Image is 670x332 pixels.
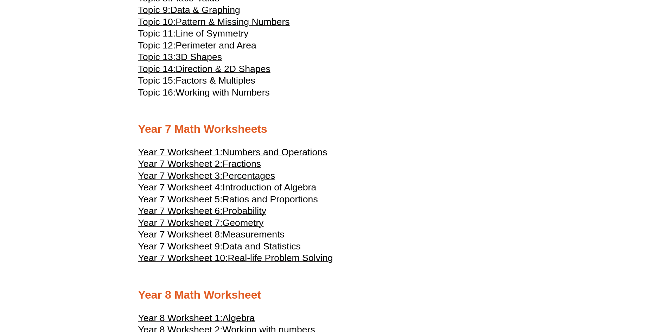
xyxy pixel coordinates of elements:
[138,8,240,15] a: Topic 9:Data & Graphing
[138,5,171,15] span: Topic 9:
[138,244,301,251] a: Year 7 Worksheet 9:Data and Statistics
[176,17,289,27] span: Pattern & Missing Numbers
[176,64,270,74] span: Direction & 2D Shapes
[138,150,327,157] a: Year 7 Worksheet 1:Numbers and Operations
[138,170,223,181] span: Year 7 Worksheet 3:
[223,170,275,181] span: Percentages
[223,182,317,193] span: Introduction of Algebra
[176,28,248,39] span: Line of Symmetry
[138,253,228,263] span: Year 7 Worksheet 10:
[138,31,249,38] a: Topic 11:Line of Symmetry
[138,17,176,27] span: Topic 10:
[223,241,301,252] span: Data and Statistics
[228,253,333,263] span: Real-life Problem Solving
[176,87,270,98] span: Working with Numbers
[138,217,223,228] span: Year 7 Worksheet 7:
[223,147,327,157] span: Numbers and Operations
[223,194,318,204] span: Ratios and Proportions
[138,197,318,204] a: Year 7 Worksheet 5:Ratios and Proportions
[138,174,275,181] a: Year 7 Worksheet 3:Percentages
[138,52,176,62] span: Topic 13:
[138,182,223,193] span: Year 7 Worksheet 4:
[138,147,223,157] span: Year 7 Worksheet 1:
[170,5,240,15] span: Data & Graphing
[138,229,223,240] span: Year 7 Worksheet 8:
[138,288,532,302] h2: Year 8 Math Worksheet
[138,55,222,62] a: Topic 13:3D Shapes
[138,64,176,74] span: Topic 14:
[138,185,317,192] a: Year 7 Worksheet 4:Introduction of Algebra
[176,52,222,62] span: 3D Shapes
[138,241,223,252] span: Year 7 Worksheet 9:
[138,87,176,98] span: Topic 16:
[138,40,176,51] span: Topic 12:
[223,313,255,323] span: Algebra
[176,75,255,86] span: Factors & Multiples
[138,209,267,216] a: Year 7 Worksheet 6:Probability
[223,206,266,216] span: Probability
[553,253,670,332] iframe: Chat Widget
[138,256,333,263] a: Year 7 Worksheet 10:Real-life Problem Solving
[138,67,270,74] a: Topic 14:Direction & 2D Shapes
[138,75,176,86] span: Topic 15:
[138,122,532,137] h2: Year 7 Math Worksheets
[138,90,270,97] a: Topic 16:Working with Numbers
[138,313,223,323] span: Year 8 Worksheet 1:
[138,232,285,239] a: Year 7 Worksheet 8:Measurements
[138,316,255,323] a: Year 8 Worksheet 1:Algebra
[223,229,285,240] span: Measurements
[138,194,223,204] span: Year 7 Worksheet 5:
[138,78,255,85] a: Topic 15:Factors & Multiples
[223,217,264,228] span: Geometry
[138,162,261,169] a: Year 7 Worksheet 2:Fractions
[138,221,264,228] a: Year 7 Worksheet 7:Geometry
[138,43,256,50] a: Topic 12:Perimeter and Area
[138,20,290,27] a: Topic 10:Pattern & Missing Numbers
[138,206,223,216] span: Year 7 Worksheet 6:
[176,40,256,51] span: Perimeter and Area
[138,158,223,169] span: Year 7 Worksheet 2:
[223,158,261,169] span: Fractions
[138,28,176,39] span: Topic 11:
